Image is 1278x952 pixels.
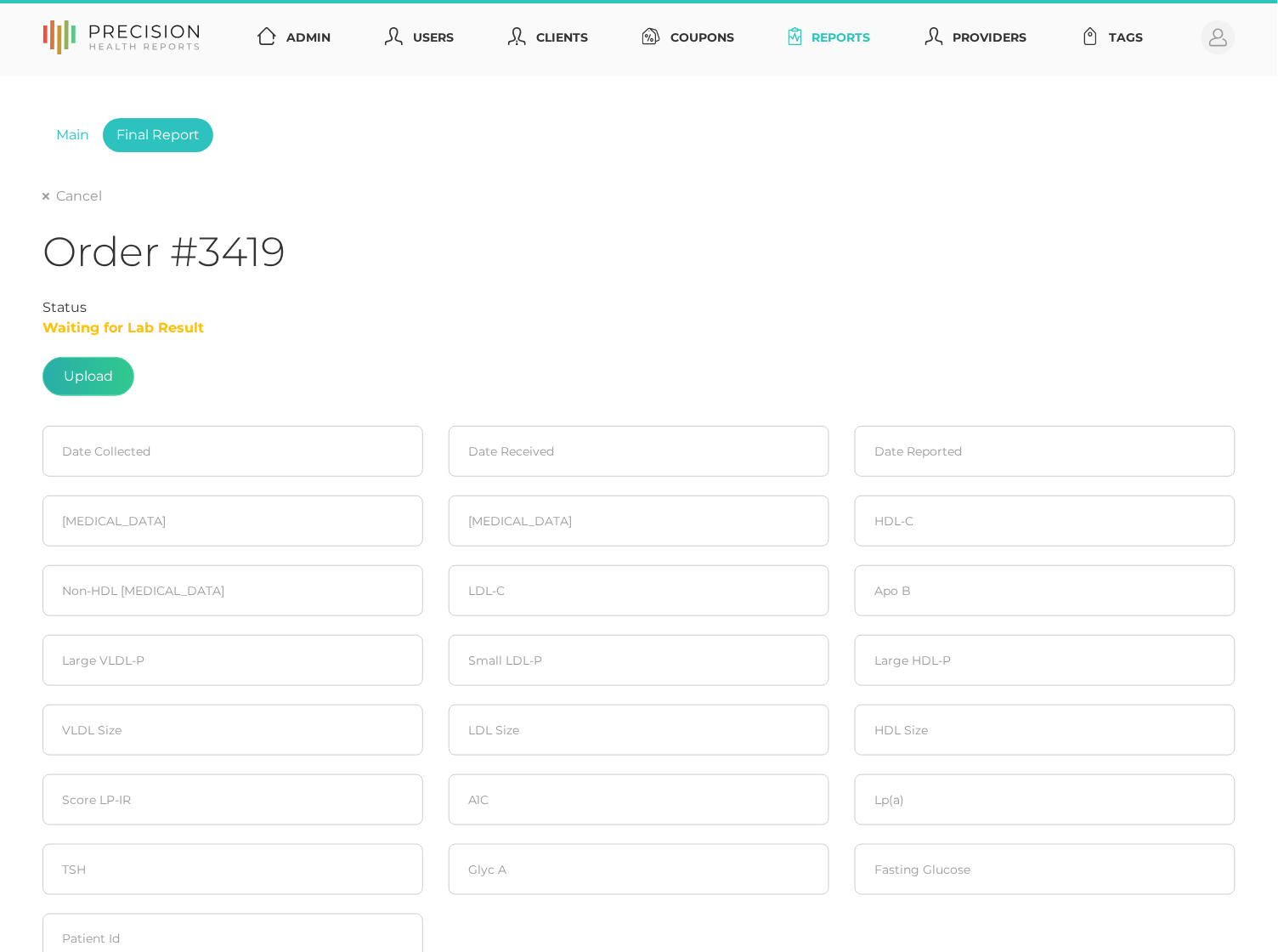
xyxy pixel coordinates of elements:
[855,705,1236,756] input: HDL Size
[449,705,829,756] input: LDL Size
[1075,22,1151,54] a: Tags
[449,844,829,895] input: Glyc A
[449,565,829,616] input: LDL-C
[636,22,741,54] a: Coupons
[42,357,134,396] span: Upload
[42,297,1236,318] div: Status
[501,22,595,54] a: Clients
[855,496,1236,547] input: HDL-C
[855,774,1236,825] input: Lp(a)
[449,426,829,477] input: Select date
[855,565,1236,616] input: Apo B
[855,844,1236,895] input: Fasting Glucose
[449,774,829,825] input: A1C
[42,227,1236,277] h1: Order #3419
[42,118,103,152] a: Main
[42,496,423,547] input: Cholesterol
[42,705,423,756] input: VLDL Size
[42,426,423,477] input: Select date
[42,774,423,825] input: Score LP-IR
[378,22,461,54] a: Users
[782,22,878,54] a: Reports
[42,844,423,895] input: TSH
[103,118,213,152] a: Final Report
[42,320,204,336] span: Waiting for Lab Result
[449,496,829,547] input: Triglycerides
[42,565,423,616] input: Non-HDL Cholesterol
[42,188,102,205] a: Cancel
[251,22,337,54] a: Admin
[855,426,1236,477] input: Select date
[919,22,1034,54] a: Providers
[42,635,423,686] input: Large VLDL-P
[449,635,829,686] input: Small LDL-P
[855,635,1236,686] input: HDL-P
